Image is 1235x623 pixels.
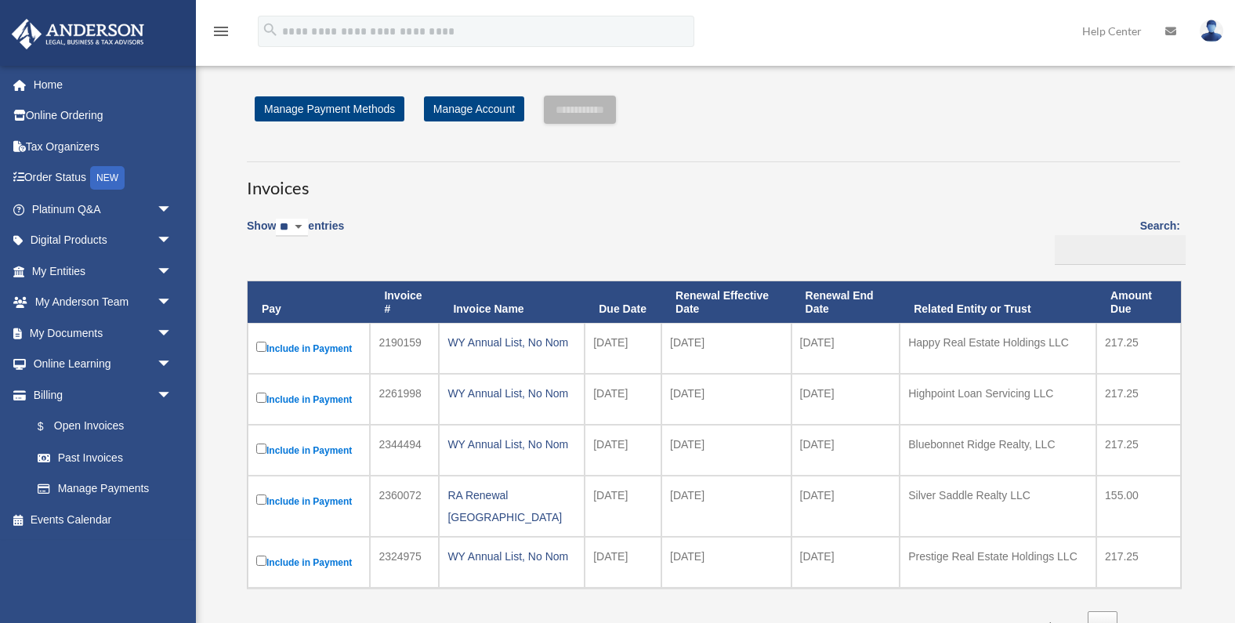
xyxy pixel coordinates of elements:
[256,342,266,352] input: Include in Payment
[11,69,196,100] a: Home
[791,425,900,476] td: [DATE]
[585,374,661,425] td: [DATE]
[661,281,791,324] th: Renewal Effective Date: activate to sort column ascending
[157,379,188,411] span: arrow_drop_down
[1200,20,1223,42] img: User Pic
[212,27,230,41] a: menu
[11,162,196,194] a: Order StatusNEW
[157,255,188,288] span: arrow_drop_down
[46,417,54,436] span: $
[900,425,1096,476] td: Bluebonnet Ridge Realty, LLC
[157,349,188,381] span: arrow_drop_down
[1055,235,1186,265] input: Search:
[1096,537,1181,588] td: 217.25
[370,323,439,374] td: 2190159
[1096,281,1181,324] th: Amount Due: activate to sort column ascending
[157,287,188,319] span: arrow_drop_down
[11,100,196,132] a: Online Ordering
[447,331,576,353] div: WY Annual List, No Nom
[256,444,266,454] input: Include in Payment
[900,476,1096,537] td: Silver Saddle Realty LLC
[256,339,361,358] label: Include in Payment
[370,281,439,324] th: Invoice #: activate to sort column ascending
[11,287,196,318] a: My Anderson Teamarrow_drop_down
[661,425,791,476] td: [DATE]
[11,255,196,287] a: My Entitiesarrow_drop_down
[661,476,791,537] td: [DATE]
[447,545,576,567] div: WY Annual List, No Nom
[256,552,361,572] label: Include in Payment
[900,374,1096,425] td: Highpoint Loan Servicing LLC
[22,411,180,443] a: $Open Invoices
[791,323,900,374] td: [DATE]
[90,166,125,190] div: NEW
[447,382,576,404] div: WY Annual List, No Nom
[661,537,791,588] td: [DATE]
[22,442,188,473] a: Past Invoices
[447,433,576,455] div: WY Annual List, No Nom
[370,374,439,425] td: 2261998
[1049,216,1180,265] label: Search:
[256,393,266,403] input: Include in Payment
[585,425,661,476] td: [DATE]
[256,494,266,505] input: Include in Payment
[22,473,188,505] a: Manage Payments
[256,491,361,511] label: Include in Payment
[256,440,361,460] label: Include in Payment
[1096,425,1181,476] td: 217.25
[212,22,230,41] i: menu
[447,484,576,528] div: RA Renewal [GEOGRAPHIC_DATA]
[11,349,196,380] a: Online Learningarrow_drop_down
[370,476,439,537] td: 2360072
[11,504,196,535] a: Events Calendar
[157,317,188,350] span: arrow_drop_down
[11,317,196,349] a: My Documentsarrow_drop_down
[276,219,308,237] select: Showentries
[791,476,900,537] td: [DATE]
[157,194,188,226] span: arrow_drop_down
[370,537,439,588] td: 2324975
[248,281,370,324] th: Pay: activate to sort column descending
[256,556,266,566] input: Include in Payment
[11,225,196,256] a: Digital Productsarrow_drop_down
[585,281,661,324] th: Due Date: activate to sort column ascending
[11,131,196,162] a: Tax Organizers
[791,374,900,425] td: [DATE]
[439,281,585,324] th: Invoice Name: activate to sort column ascending
[900,281,1096,324] th: Related Entity or Trust: activate to sort column ascending
[661,323,791,374] td: [DATE]
[424,96,524,121] a: Manage Account
[791,537,900,588] td: [DATE]
[370,425,439,476] td: 2344494
[247,216,344,252] label: Show entries
[661,374,791,425] td: [DATE]
[11,379,188,411] a: Billingarrow_drop_down
[247,161,1180,201] h3: Invoices
[7,19,149,49] img: Anderson Advisors Platinum Portal
[585,537,661,588] td: [DATE]
[1096,323,1181,374] td: 217.25
[157,225,188,257] span: arrow_drop_down
[585,323,661,374] td: [DATE]
[1096,374,1181,425] td: 217.25
[900,537,1096,588] td: Prestige Real Estate Holdings LLC
[11,194,196,225] a: Platinum Q&Aarrow_drop_down
[791,281,900,324] th: Renewal End Date: activate to sort column ascending
[585,476,661,537] td: [DATE]
[900,323,1096,374] td: Happy Real Estate Holdings LLC
[1096,476,1181,537] td: 155.00
[255,96,404,121] a: Manage Payment Methods
[262,21,279,38] i: search
[256,389,361,409] label: Include in Payment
